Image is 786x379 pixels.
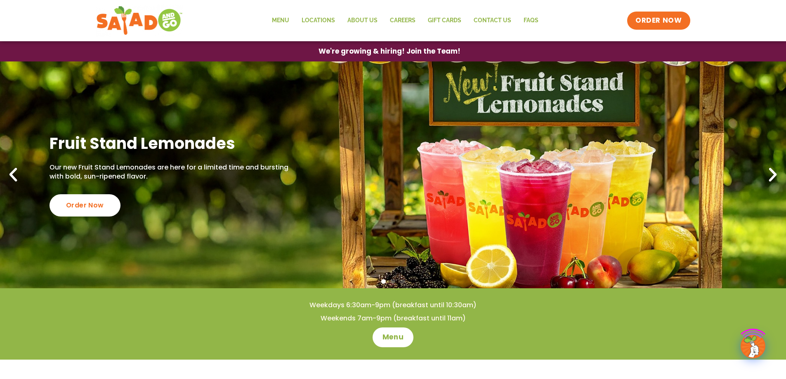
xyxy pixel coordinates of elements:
a: Contact Us [467,11,517,30]
div: Order Now [50,194,120,217]
nav: Menu [266,11,545,30]
span: Go to slide 3 [400,279,405,284]
span: Go to slide 1 [381,279,386,284]
span: Go to slide 2 [391,279,395,284]
a: We're growing & hiring! Join the Team! [306,42,473,61]
a: ORDER NOW [627,12,690,30]
a: FAQs [517,11,545,30]
h4: Weekends 7am-9pm (breakfast until 11am) [17,314,769,323]
h4: Weekdays 6:30am-9pm (breakfast until 10:30am) [17,301,769,310]
span: We're growing & hiring! Join the Team! [319,48,460,55]
p: Our new Fruit Stand Lemonades are here for a limited time and bursting with bold, sun-ripened fla... [50,163,293,181]
a: GIFT CARDS [422,11,467,30]
div: Next slide [764,166,782,184]
a: Locations [295,11,341,30]
a: Menu [373,327,413,347]
a: Menu [266,11,295,30]
a: Careers [384,11,422,30]
span: ORDER NOW [635,16,682,26]
span: Menu [382,332,404,342]
a: About Us [341,11,384,30]
h2: Fruit Stand Lemonades [50,133,293,153]
div: Previous slide [4,166,22,184]
img: new-SAG-logo-768×292 [96,4,183,37]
